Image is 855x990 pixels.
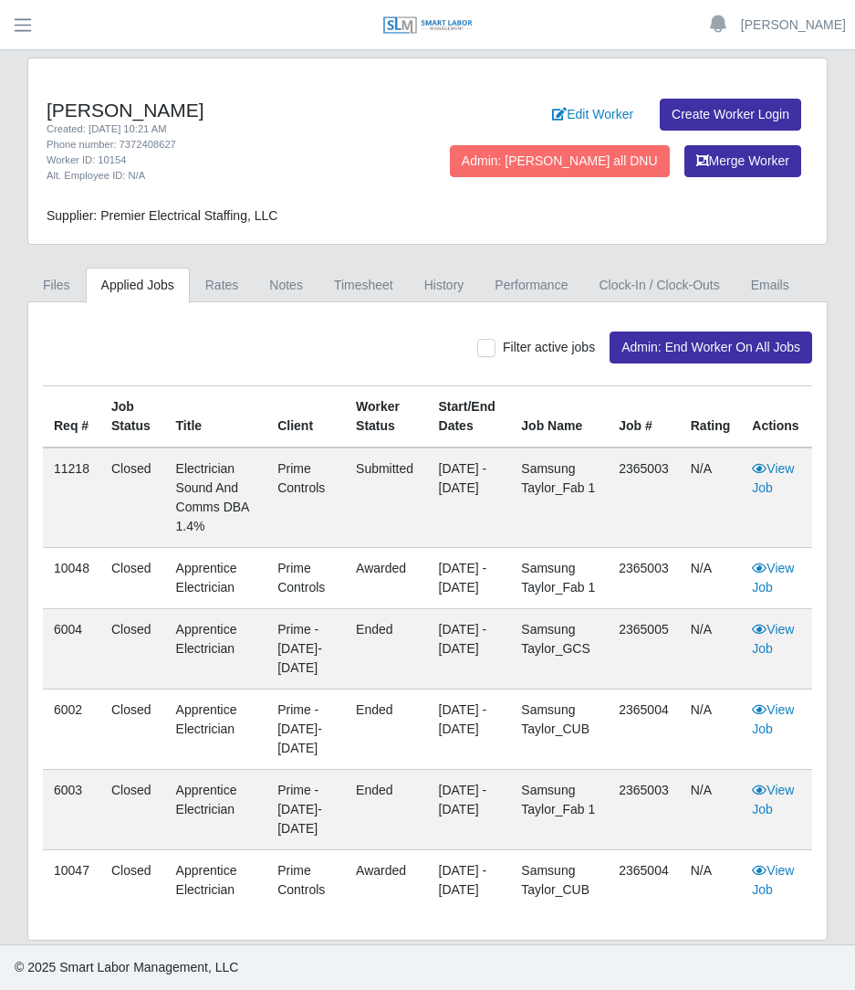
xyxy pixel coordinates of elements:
[266,770,345,850] td: Prime - [DATE]-[DATE]
[100,850,165,911] td: Closed
[752,783,794,816] a: View Job
[165,690,267,770] td: Apprentice Electrician
[608,448,680,548] td: 2365003
[47,121,414,137] div: Created: [DATE] 10:21 AM
[266,386,345,448] th: Client
[680,850,742,911] td: N/A
[43,609,100,690] td: 6004
[345,770,427,850] td: ended
[47,153,414,168] div: Worker ID: 10154
[165,850,267,911] td: Apprentice Electrician
[428,609,511,690] td: [DATE] - [DATE]
[428,548,511,609] td: [DATE] - [DATE]
[428,770,511,850] td: [DATE] - [DATE]
[27,268,86,303] a: Files
[510,770,608,850] td: Samsung Taylor_Fab 1
[165,609,267,690] td: Apprentice Electrician
[752,461,794,495] a: View Job
[608,690,680,770] td: 2365004
[43,386,100,448] th: Req #
[428,386,511,448] th: Start/End Dates
[752,561,794,595] a: View Job
[608,609,680,690] td: 2365005
[409,268,480,303] a: History
[428,690,511,770] td: [DATE] - [DATE]
[165,770,267,850] td: Apprentice Electrician
[510,386,608,448] th: Job Name
[680,690,742,770] td: N/A
[608,770,680,850] td: 2365003
[608,386,680,448] th: Job #
[100,548,165,609] td: Closed
[610,332,812,363] button: Admin: End Worker On All Jobs
[345,548,427,609] td: awarded
[266,448,345,548] td: Prime Controls
[318,268,409,303] a: Timesheet
[100,386,165,448] th: Job Status
[583,268,735,303] a: Clock-In / Clock-Outs
[680,448,742,548] td: N/A
[165,548,267,609] td: Apprentice Electrician
[752,863,794,897] a: View Job
[680,386,742,448] th: Rating
[608,850,680,911] td: 2365004
[43,448,100,548] td: 11218
[43,548,100,609] td: 10048
[510,850,608,911] td: Samsung Taylor_CUB
[510,548,608,609] td: Samsung Taylor_Fab 1
[345,448,427,548] td: submitted
[382,16,474,36] img: SLM Logo
[660,99,801,131] a: Create Worker Login
[266,850,345,911] td: Prime Controls
[540,99,645,131] a: Edit Worker
[680,609,742,690] td: N/A
[266,548,345,609] td: Prime Controls
[680,548,742,609] td: N/A
[510,609,608,690] td: Samsung Taylor_GCS
[100,690,165,770] td: Closed
[47,168,414,184] div: Alt. Employee ID: N/A
[735,268,805,303] a: Emails
[47,137,414,153] div: Phone number: 7372408627
[741,16,846,35] a: [PERSON_NAME]
[680,770,742,850] td: N/A
[345,386,427,448] th: Worker Status
[684,145,801,177] button: Merge Worker
[165,448,267,548] td: Electrician Sound and Comms DBA 1.4%
[428,850,511,911] td: [DATE] - [DATE]
[345,690,427,770] td: ended
[100,609,165,690] td: Closed
[254,268,318,303] a: Notes
[510,690,608,770] td: Samsung Taylor_CUB
[100,448,165,548] td: Closed
[345,609,427,690] td: ended
[752,622,794,656] a: View Job
[510,448,608,548] td: Samsung Taylor_Fab 1
[47,99,414,121] h4: [PERSON_NAME]
[43,850,100,911] td: 10047
[266,690,345,770] td: Prime - [DATE]-[DATE]
[165,386,267,448] th: Title
[741,386,812,448] th: Actions
[503,340,595,354] span: Filter active jobs
[428,448,511,548] td: [DATE] - [DATE]
[266,609,345,690] td: Prime - [DATE]-[DATE]
[479,268,583,303] a: Performance
[752,702,794,736] a: View Job
[43,690,100,770] td: 6002
[15,960,238,974] span: © 2025 Smart Labor Management, LLC
[43,770,100,850] td: 6003
[190,268,255,303] a: Rates
[47,208,277,223] span: Supplier: Premier Electrical Staffing, LLC
[608,548,680,609] td: 2365003
[345,850,427,911] td: awarded
[450,145,670,177] button: Admin: [PERSON_NAME] all DNU
[86,268,190,303] a: Applied Jobs
[100,770,165,850] td: Closed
